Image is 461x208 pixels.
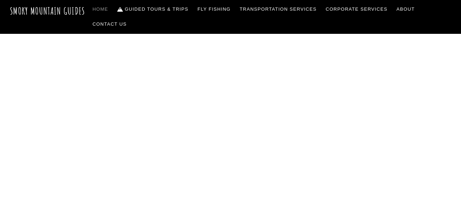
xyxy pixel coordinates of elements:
a: Transportation Services [237,2,319,17]
a: Corporate Services [323,2,390,17]
a: Fly Fishing [195,2,233,17]
a: Contact Us [90,17,130,32]
a: About [394,2,418,17]
a: Smoky Mountain Guides [10,5,85,17]
span: The ONLY one-stop, full Service Guide Company for the Gatlinburg and [GEOGRAPHIC_DATA] side of th... [25,139,436,194]
span: Smoky Mountain Guides [25,103,436,139]
a: Home [90,2,111,17]
a: Guided Tours & Trips [114,2,191,17]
